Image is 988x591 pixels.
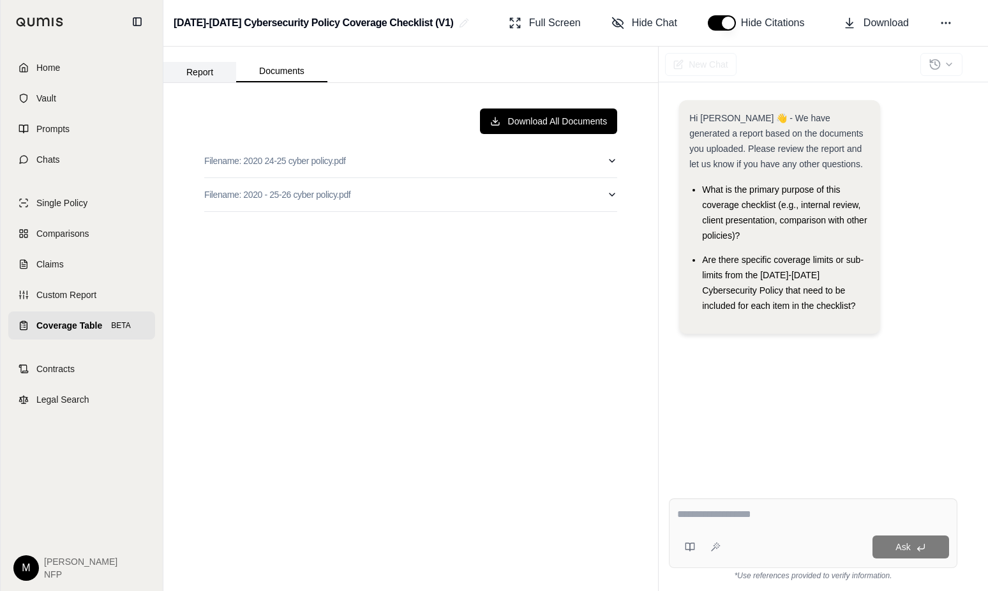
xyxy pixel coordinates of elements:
[36,319,102,332] span: Coverage Table
[174,11,454,34] h2: [DATE]-[DATE] Cybersecurity Policy Coverage Checklist (V1)
[864,15,909,31] span: Download
[204,154,346,167] p: Filename: 2020 24-25 cyber policy.pdf
[895,542,910,552] span: Ask
[13,555,39,581] div: M
[36,288,96,301] span: Custom Report
[702,184,867,241] span: What is the primary purpose of this coverage checklist (e.g., internal review, client presentatio...
[36,153,60,166] span: Chats
[204,188,350,201] p: Filename: 2020 - 25-26 cyber policy.pdf
[8,250,155,278] a: Claims
[36,393,89,406] span: Legal Search
[838,10,914,36] button: Download
[107,319,134,332] span: BETA
[8,385,155,414] a: Legal Search
[44,555,117,568] span: [PERSON_NAME]
[204,178,617,211] button: Filename: 2020 - 25-26 cyber policy.pdf
[480,108,618,134] button: Download All Documents
[36,92,56,105] span: Vault
[36,363,75,375] span: Contracts
[44,568,117,581] span: NFP
[689,113,863,169] span: Hi [PERSON_NAME] 👋 - We have generated a report based on the documents you uploaded. Please revie...
[8,355,155,383] a: Contracts
[8,311,155,340] a: Coverage TableBETA
[16,17,64,27] img: Qumis Logo
[504,10,586,36] button: Full Screen
[36,197,87,209] span: Single Policy
[741,15,812,31] span: Hide Citations
[872,535,949,558] button: Ask
[702,255,864,311] span: Are there specific coverage limits or sub-limits from the [DATE]-[DATE] Cybersecurity Policy that...
[606,10,682,36] button: Hide Chat
[8,189,155,217] a: Single Policy
[529,15,581,31] span: Full Screen
[632,15,677,31] span: Hide Chat
[669,568,957,581] div: *Use references provided to verify information.
[127,11,147,32] button: Collapse sidebar
[8,84,155,112] a: Vault
[8,220,155,248] a: Comparisons
[36,61,60,74] span: Home
[36,258,64,271] span: Claims
[36,123,70,135] span: Prompts
[8,146,155,174] a: Chats
[36,227,89,240] span: Comparisons
[163,62,236,82] button: Report
[236,61,327,82] button: Documents
[8,54,155,82] a: Home
[8,281,155,309] a: Custom Report
[8,115,155,143] a: Prompts
[204,144,617,177] button: Filename: 2020 24-25 cyber policy.pdf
